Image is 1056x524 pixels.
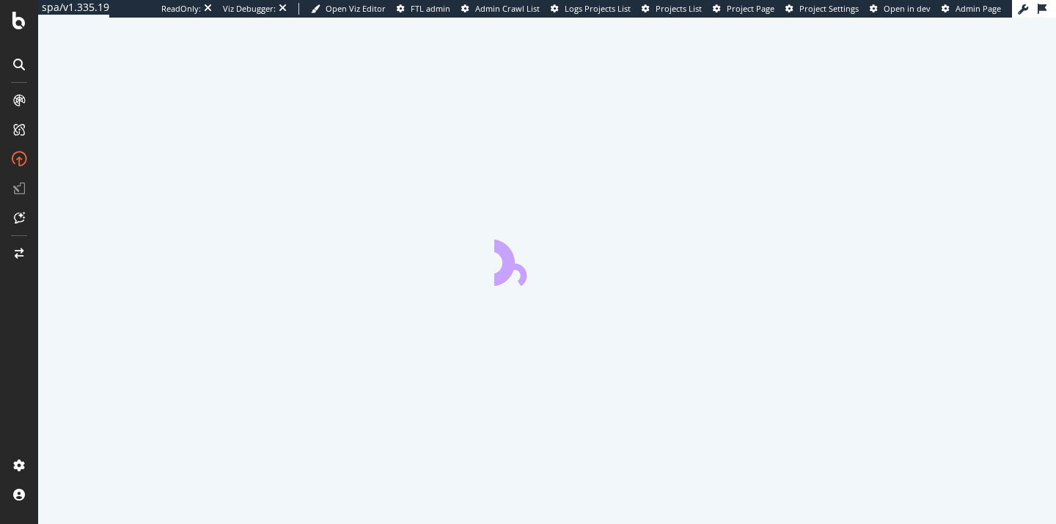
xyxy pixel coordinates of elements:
[494,233,600,286] div: animation
[956,3,1001,14] span: Admin Page
[727,3,774,14] span: Project Page
[461,3,540,15] a: Admin Crawl List
[161,3,201,15] div: ReadOnly:
[713,3,774,15] a: Project Page
[311,3,386,15] a: Open Viz Editor
[942,3,1001,15] a: Admin Page
[656,3,702,14] span: Projects List
[223,3,276,15] div: Viz Debugger:
[870,3,931,15] a: Open in dev
[642,3,702,15] a: Projects List
[397,3,450,15] a: FTL admin
[785,3,859,15] a: Project Settings
[884,3,931,14] span: Open in dev
[326,3,386,14] span: Open Viz Editor
[411,3,450,14] span: FTL admin
[475,3,540,14] span: Admin Crawl List
[799,3,859,14] span: Project Settings
[565,3,631,14] span: Logs Projects List
[551,3,631,15] a: Logs Projects List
